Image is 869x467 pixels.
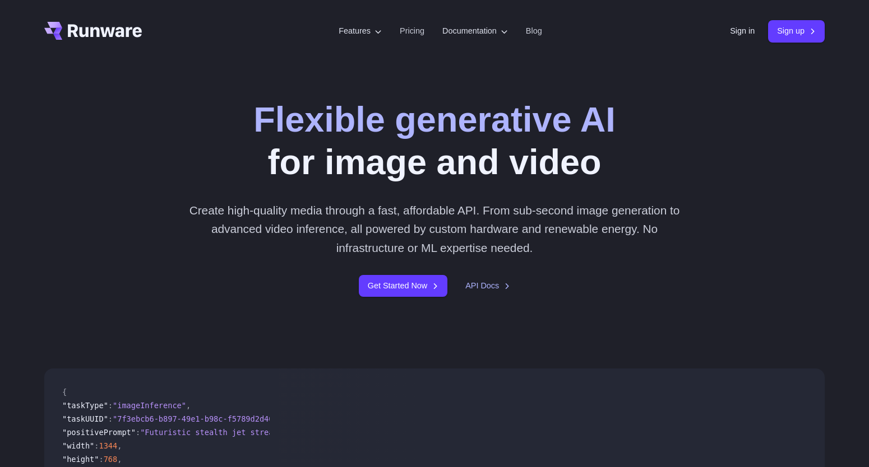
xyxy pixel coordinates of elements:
span: { [62,387,67,396]
span: "taskUUID" [62,414,108,423]
span: "imageInference" [113,401,186,410]
a: Go to / [44,22,142,40]
a: Get Started Now [359,275,447,297]
label: Features [339,25,382,38]
span: "width" [62,441,94,450]
span: 768 [104,455,118,464]
span: "height" [62,455,99,464]
span: "taskType" [62,401,108,410]
span: "Futuristic stealth jet streaking through a neon-lit cityscape with glowing purple exhaust" [140,428,558,437]
span: 1344 [99,441,117,450]
span: : [136,428,140,437]
span: : [99,455,103,464]
span: : [94,441,99,450]
a: Sign in [730,25,755,38]
span: , [186,401,191,410]
span: , [117,455,122,464]
span: , [117,441,122,450]
span: : [108,401,113,410]
h1: for image and video [253,99,615,183]
label: Documentation [442,25,508,38]
a: Sign up [768,20,825,42]
span: "7f3ebcb6-b897-49e1-b98c-f5789d2d40d7" [113,414,287,423]
a: Pricing [400,25,424,38]
p: Create high-quality media through a fast, affordable API. From sub-second image generation to adv... [185,201,685,257]
a: API Docs [465,279,510,292]
span: "positivePrompt" [62,428,136,437]
a: Blog [526,25,542,38]
strong: Flexible generative AI [253,100,615,139]
span: : [108,414,113,423]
